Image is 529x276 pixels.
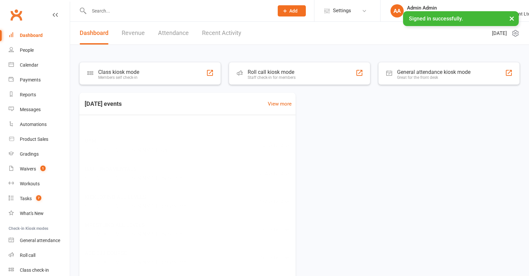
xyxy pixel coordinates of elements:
a: Waivers 1 [9,162,70,176]
span: 6:00PM - 7:00PM | [PERSON_NAME] | Lower Dojo [85,174,182,182]
h3: [DATE] events [79,98,127,110]
span: GYM [85,137,169,145]
div: Calendar [20,62,38,68]
div: Class check-in [20,267,49,273]
span: 6 / 50 attendees [260,226,290,233]
span: ABC BJJ COURSE [85,249,186,257]
a: Automations [9,117,70,132]
a: Clubworx [8,7,24,23]
div: Payments [20,77,41,82]
span: Settings [333,3,351,18]
a: Gradings [9,147,70,162]
span: 5:45PM - 8:00PM | [PERSON_NAME] | Gym [85,146,169,154]
div: People [20,47,34,53]
div: Members self check-in [98,75,139,80]
div: Dashboard [20,33,43,38]
span: 6 / 20 attendees [260,198,290,205]
a: Tasks 7 [9,191,70,206]
div: Class kiosk mode [98,69,139,75]
div: General attendance kiosk mode [397,69,470,75]
span: WRESTLING ALL LEVELS [85,221,182,229]
span: [DATE] [492,29,507,37]
span: Add [289,8,298,14]
a: Roll call [9,248,70,263]
a: Recent Activity [202,22,241,45]
a: Dashboard [9,28,70,43]
div: Tasks [20,196,32,201]
a: Product Sales [9,132,70,147]
div: Automations [20,122,47,127]
a: View more [268,100,292,108]
a: General attendance kiosk mode [9,233,70,248]
a: People [9,43,70,58]
a: Messages [9,102,70,117]
div: Roll call kiosk mode [248,69,296,75]
span: 7:00PM - 8:00PM | [PERSON_NAME] | Lower Dojo [85,230,182,238]
span: 7 [36,195,41,201]
span: 1 [40,166,46,171]
span: KICKBOXING ALL LEVELS [85,193,186,201]
button: × [506,11,518,25]
a: Calendar [9,58,70,73]
div: Great for the front desk [397,75,470,80]
div: Reports [20,92,36,97]
div: Gradings [20,151,39,157]
div: Roll call [20,253,35,258]
a: Payments [9,73,70,87]
div: Messages [20,107,41,112]
input: Search... [87,6,269,15]
span: 6:00PM - 7:00PM | [PERSON_NAME] | Upstairs Dojo [85,202,186,210]
span: 0 / 8 attendees [263,141,290,149]
span: 2 / 30 attendees [260,169,290,177]
button: Add [278,5,306,16]
a: Revenue [122,22,145,45]
div: What's New [20,211,44,216]
span: 1 / 15 attendees [260,254,290,261]
a: Attendance [158,22,189,45]
div: Staff check-in for members [248,75,296,80]
span: BJJ FUNDAMENTALS [85,165,182,173]
a: Reports [9,87,70,102]
div: General attendance [20,238,60,243]
a: Dashboard [80,22,108,45]
div: Workouts [20,181,40,186]
a: Workouts [9,176,70,191]
div: Product Sales [20,137,48,142]
span: Signed in successfully. [409,15,463,22]
div: AA [390,4,404,17]
a: What's New [9,206,70,221]
span: 7:00PM - 8:00PM | [PERSON_NAME] | Upstairs Dojo [85,259,186,266]
div: Waivers [20,166,36,171]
